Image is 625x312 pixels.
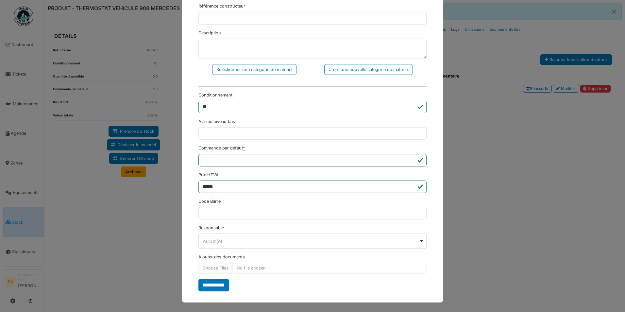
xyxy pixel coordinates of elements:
label: Ajouter des documents [198,254,245,260]
abbr: Requis [243,146,245,150]
div: Créer une nouvelle catégorie de matériel [324,64,413,75]
label: Alarme niveau bas [198,118,235,125]
label: Commande par défaut [198,145,245,151]
label: Prix HTVA [198,172,219,178]
label: Référence constructeur [198,3,245,9]
label: Code Barre [198,198,221,204]
label: Responsable [198,225,224,231]
div: Sélectionner une catégorie de matériel [212,64,296,75]
div: Aucun(e) [203,238,419,245]
label: Description [198,30,221,36]
label: Conditionnement [198,92,232,98]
